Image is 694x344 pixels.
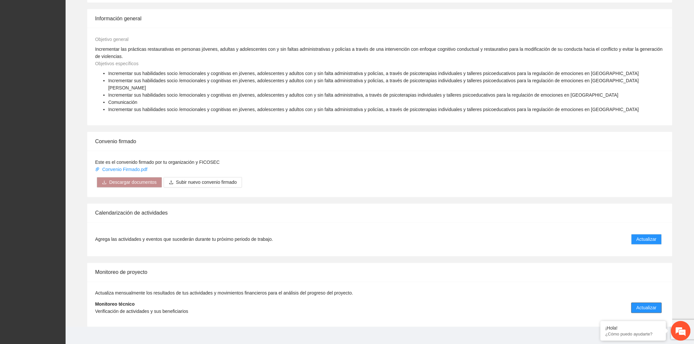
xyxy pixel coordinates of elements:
span: upload [169,180,173,185]
span: Agrega las actividades y eventos que sucederán durante tu próximo periodo de trabajo. [95,236,273,243]
span: Actualizar [637,304,657,312]
button: downloadDescargar documentos [97,177,162,188]
span: Subir nuevo convenio firmado [176,179,237,186]
span: Incrementar sus habilidades socio /emocionales y cognitivas en jóvenes, adolescentes y adultos co... [108,71,639,76]
strong: Monitoreo técnico [95,302,135,307]
textarea: Escriba su mensaje y pulse “Intro” [3,179,125,202]
span: Actualiza mensualmente los resultados de tus actividades y movimientos financieros para el anális... [95,291,353,296]
button: uploadSubir nuevo convenio firmado [164,177,242,188]
div: Calendarización de actividades [95,204,664,222]
span: Este es el convenido firmado por tu organización y FICOSEC [95,160,220,165]
div: Información general [95,9,664,28]
span: Comunicación [108,100,137,105]
span: Incrementar sus habilidades socio /emocionales y cognitivas en jóvenes, adolescentes y adultos co... [108,92,619,98]
span: Objetivos específicos [95,61,138,66]
span: Actualizar [637,236,657,243]
button: Actualizar [631,303,662,313]
span: Objetivo general [95,37,129,42]
span: Incrementar las prácticas restaurativas en personas jóvenes, adultas y adolescentes con y sin fal... [95,47,663,59]
span: Descargar documentos [109,179,157,186]
span: Incrementar sus habilidades socio /emocionales y cognitivas en jóvenes, adolescentes y adultos co... [108,107,639,112]
div: Minimizar ventana de chat en vivo [108,3,123,19]
div: Monitoreo de proyecto [95,263,664,282]
span: Verificación de actividades y sus beneficiarios [95,309,188,314]
span: Estamos en línea. [38,87,91,154]
div: ¡Hola! [605,325,661,331]
div: Convenio firmado [95,132,664,151]
span: Incrementar sus habilidades socio /emocionales y cognitivas en jóvenes, adolescentes y adultos co... [108,78,639,90]
span: uploadSubir nuevo convenio firmado [164,180,242,185]
a: Convenio Firmado.pdf [95,167,149,172]
span: download [102,180,107,185]
button: Actualizar [631,234,662,245]
span: paper-clip [95,167,100,172]
p: ¿Cómo puedo ayudarte? [605,332,661,336]
div: Chatee con nosotros ahora [34,33,110,42]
